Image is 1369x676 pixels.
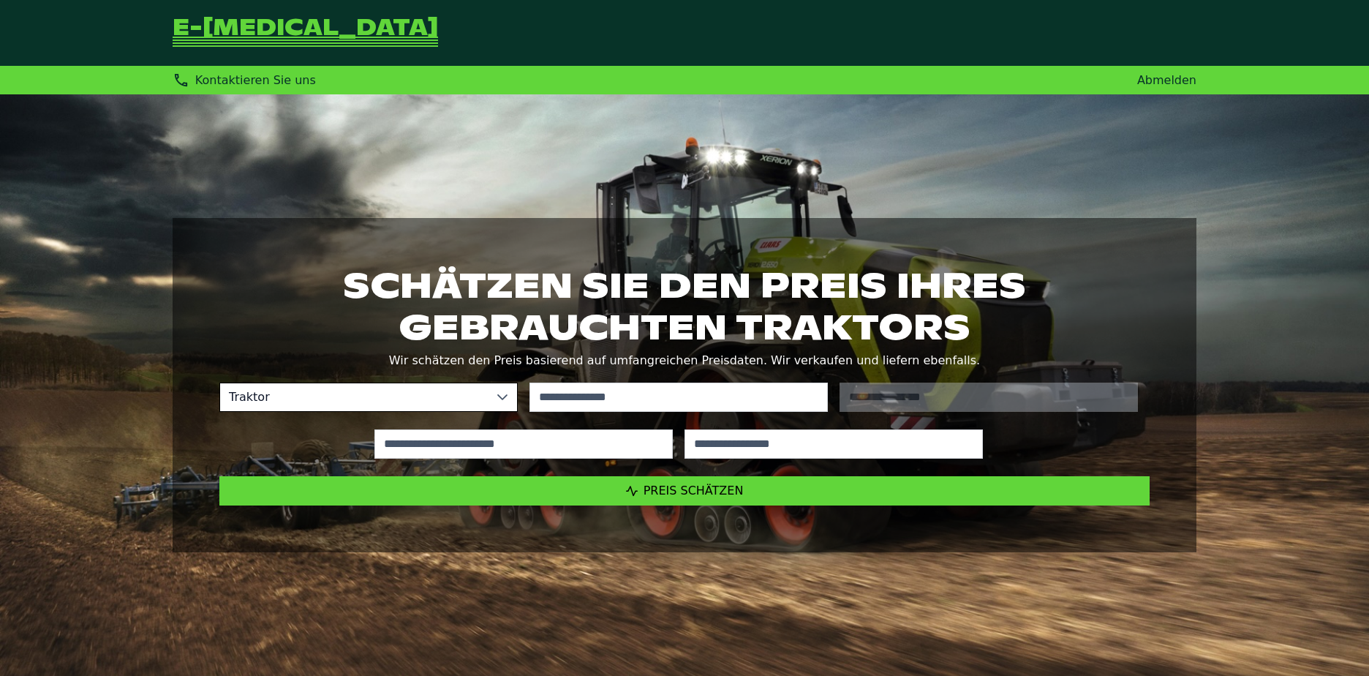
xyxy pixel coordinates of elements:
[219,350,1150,371] p: Wir schätzen den Preis basierend auf umfangreichen Preisdaten. Wir verkaufen und liefern ebenfalls.
[173,72,316,89] div: Kontaktieren Sie uns
[220,383,488,411] span: Traktor
[644,484,744,497] span: Preis schätzen
[1137,73,1196,87] a: Abmelden
[219,476,1150,506] button: Preis schätzen
[195,73,316,87] span: Kontaktieren Sie uns
[219,265,1150,347] h1: Schätzen Sie den Preis Ihres gebrauchten Traktors
[173,18,438,48] a: Zurück zur Startseite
